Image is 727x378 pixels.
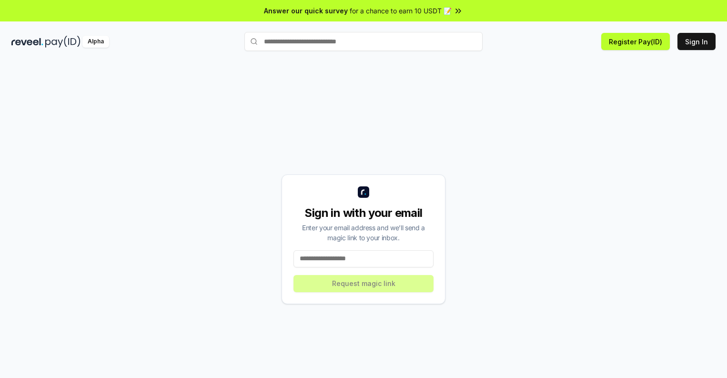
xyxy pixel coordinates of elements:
img: reveel_dark [11,36,43,48]
div: Enter your email address and we’ll send a magic link to your inbox. [293,223,434,243]
img: pay_id [45,36,81,48]
span: Answer our quick survey [264,6,348,16]
div: Sign in with your email [293,205,434,221]
div: Alpha [82,36,109,48]
button: Sign In [677,33,716,50]
button: Register Pay(ID) [601,33,670,50]
span: for a chance to earn 10 USDT 📝 [350,6,452,16]
img: logo_small [358,186,369,198]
